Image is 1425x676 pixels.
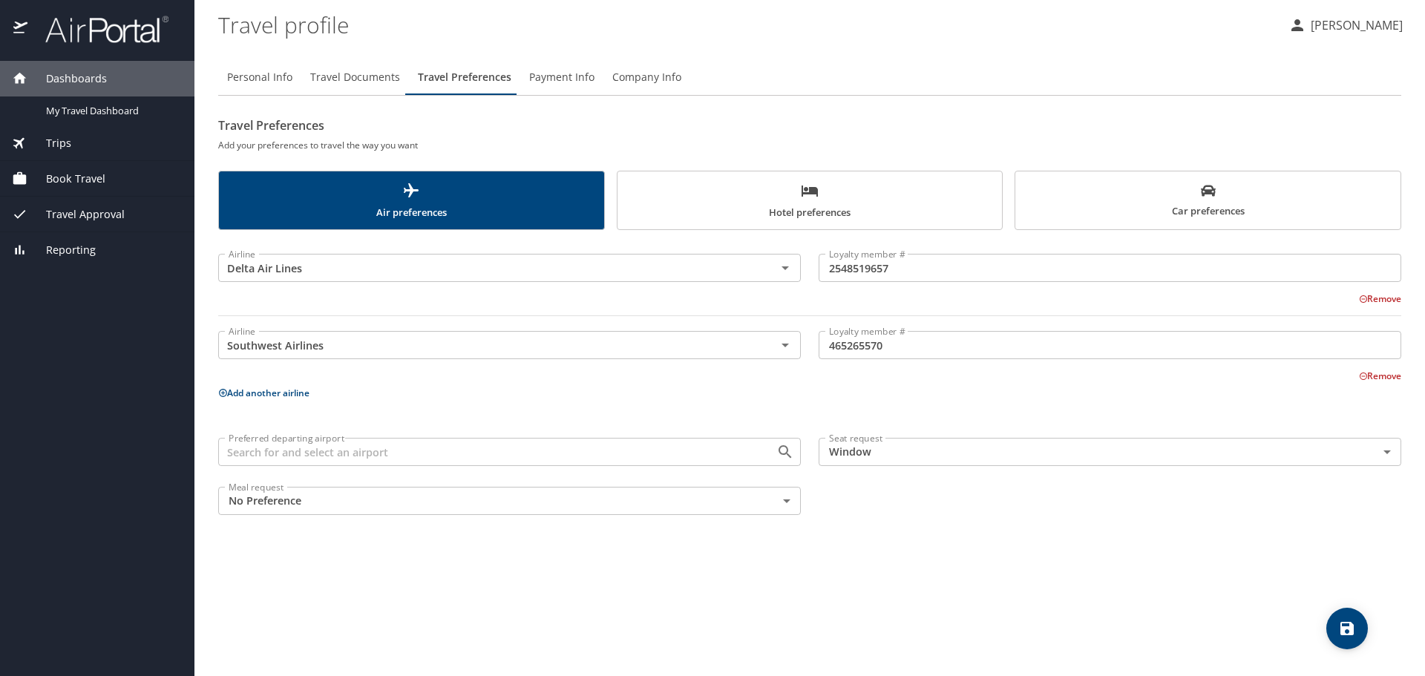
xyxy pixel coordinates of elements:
[46,104,177,118] span: My Travel Dashboard
[626,182,994,221] span: Hotel preferences
[418,68,511,87] span: Travel Preferences
[218,137,1401,153] h6: Add your preferences to travel the way you want
[612,68,681,87] span: Company Info
[223,335,753,355] input: Select an Airline
[1024,183,1392,220] span: Car preferences
[227,68,292,87] span: Personal Info
[1282,12,1409,39] button: [PERSON_NAME]
[13,15,29,44] img: icon-airportal.png
[218,114,1401,137] h2: Travel Preferences
[27,70,107,87] span: Dashboards
[310,68,400,87] span: Travel Documents
[218,487,801,515] div: No Preference
[228,182,595,221] span: Air preferences
[529,68,594,87] span: Payment Info
[775,335,796,355] button: Open
[27,135,71,151] span: Trips
[1326,608,1368,649] button: save
[775,257,796,278] button: Open
[29,15,168,44] img: airportal-logo.png
[27,206,125,223] span: Travel Approval
[775,442,796,462] button: Open
[223,258,753,278] input: Select an Airline
[218,59,1401,95] div: Profile
[1359,292,1401,305] button: Remove
[223,442,753,462] input: Search for and select an airport
[27,242,96,258] span: Reporting
[218,1,1277,47] h1: Travel profile
[27,171,105,187] span: Book Travel
[218,387,309,399] button: Add another airline
[218,171,1401,230] div: scrollable force tabs example
[1306,16,1403,34] p: [PERSON_NAME]
[1359,370,1401,382] button: Remove
[819,438,1401,466] div: Window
